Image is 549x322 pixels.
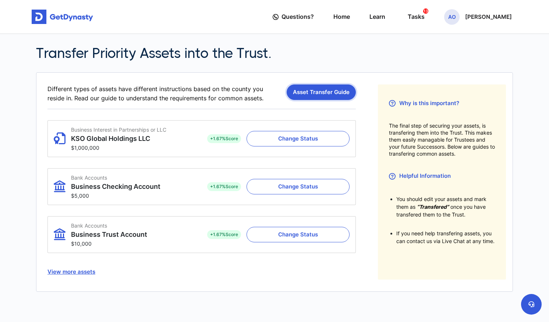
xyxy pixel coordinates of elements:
div: Different types of assets have different instructions based on the county you reside in. Read our... [47,84,356,103]
span: 13 [423,8,428,14]
div: Tasks [408,10,425,24]
span: If you need help transfering assets, you can contact us via Live Chat at any time. [396,230,495,244]
span: Questions? [281,10,314,24]
span: AO [444,9,460,25]
img: Get started for free with Dynasty Trust Company [32,10,93,24]
button: Change Status [247,131,350,146]
a: Learn [369,6,385,27]
i: “Transfered” [417,204,449,210]
p: Bank Accounts [71,174,160,181]
button: Change Status [247,179,350,194]
div: + 1.67% Score [207,182,241,191]
span: The final step of securing your assets, is transfering them into the Trust. This makes them easil... [389,122,495,157]
a: Asset Transfer Guide [287,84,356,100]
p: KSO Global Holdings LLC [71,135,166,143]
p: Business Trust Account [71,231,147,239]
a: Tasks13 [405,6,425,27]
p: Business Checking Account [71,183,160,191]
button: View more assets [47,264,356,280]
p: [PERSON_NAME] [465,14,512,20]
h3: Why is this important? [389,96,495,111]
p: Business Interest in Partnerships or LLC [71,127,166,133]
div: + 1.67% Score [207,230,241,239]
a: Home [333,6,350,27]
button: Change Status [247,227,350,242]
span: You should edit your assets and mark them as once you have transfered them to the Trust. [396,196,486,218]
span: Transfer Priority Assets into the Trust. [36,45,272,61]
div: + 1.67% Score [207,134,241,143]
h3: Helpful Information [389,168,495,184]
p: $5,000 [71,193,160,199]
button: AO[PERSON_NAME] [444,9,512,25]
p: Bank Accounts [71,222,147,229]
p: $1,000,000 [71,145,166,151]
p: $10,000 [71,240,147,247]
a: Questions? [273,6,314,27]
